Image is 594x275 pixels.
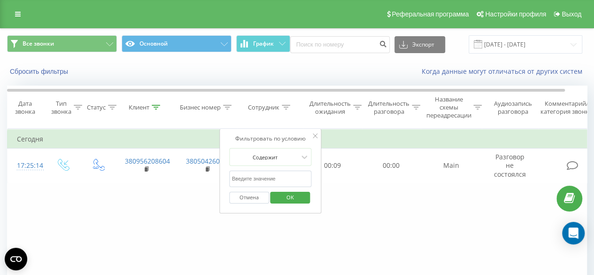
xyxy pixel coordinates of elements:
span: Все звонки [23,40,54,47]
div: Тип звонка [51,100,71,116]
div: Open Intercom Messenger [562,222,585,244]
div: Комментарий/категория звонка [539,100,594,116]
div: Фильтровать по условию [229,134,312,143]
button: Все звонки [7,35,117,52]
button: График [236,35,290,52]
div: Дата звонка [8,100,42,116]
div: Название схемы переадресации [426,95,471,119]
td: Main [421,149,482,183]
button: OK [270,192,310,204]
div: Бизнес номер [180,103,221,111]
input: Введите значение [229,171,312,187]
span: Выход [562,10,581,18]
span: Реферальная программа [392,10,469,18]
td: 00:00 [362,149,421,183]
td: 00:09 [303,149,362,183]
a: Когда данные могут отличаться от других систем [422,67,587,76]
div: Аудиозапись разговора [490,100,535,116]
span: OK [277,190,303,204]
div: Длительность разговора [368,100,409,116]
span: Разговор не состоялся [494,152,526,178]
button: Экспорт [394,36,445,53]
div: Длительность ожидания [309,100,351,116]
button: Отмена [229,192,269,204]
a: 380504260129 [186,157,231,165]
div: 17:25:14 [17,157,36,175]
div: Клиент [129,103,149,111]
a: 380956208604 [125,157,170,165]
button: Сбросить фильтры [7,67,73,76]
button: Основной [122,35,231,52]
span: График [253,40,274,47]
div: Статус [87,103,106,111]
button: Open CMP widget [5,248,27,270]
input: Поиск по номеру [290,36,390,53]
div: Сотрудник [248,103,279,111]
span: Настройки профиля [485,10,546,18]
